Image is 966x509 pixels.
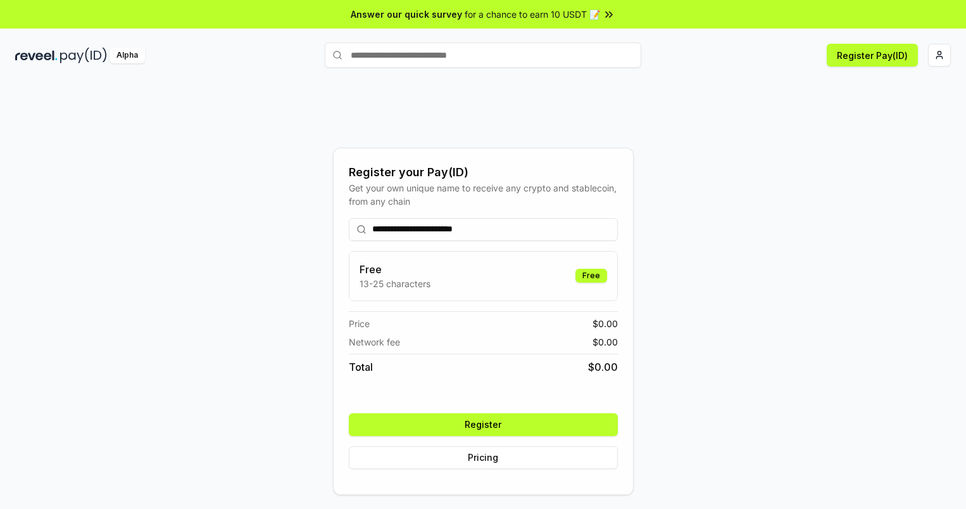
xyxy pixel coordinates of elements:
[593,317,618,330] span: $ 0.00
[465,8,600,21] span: for a chance to earn 10 USDT 📝
[15,48,58,63] img: reveel_dark
[827,44,918,67] button: Register Pay(ID)
[349,335,400,349] span: Network fee
[349,359,373,375] span: Total
[349,317,370,330] span: Price
[351,8,462,21] span: Answer our quick survey
[349,181,618,208] div: Get your own unique name to receive any crypto and stablecoin, from any chain
[575,269,607,283] div: Free
[360,277,430,290] p: 13-25 characters
[349,446,618,469] button: Pricing
[588,359,618,375] span: $ 0.00
[349,164,618,181] div: Register your Pay(ID)
[60,48,107,63] img: pay_id
[360,262,430,277] h3: Free
[349,413,618,436] button: Register
[593,335,618,349] span: $ 0.00
[110,48,145,63] div: Alpha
